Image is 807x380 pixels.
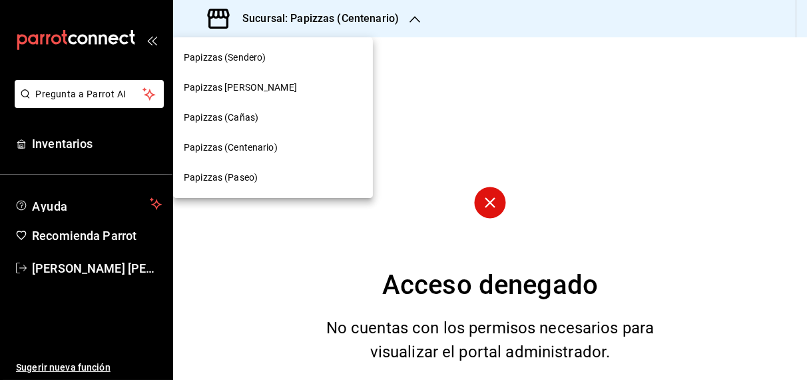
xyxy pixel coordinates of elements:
[184,51,266,65] span: Papizzas (Sendero)
[184,171,258,185] span: Papizzas (Paseo)
[173,133,373,163] div: Papizzas (Centenario)
[184,81,297,95] span: Papizzas [PERSON_NAME]
[184,111,258,125] span: Papizzas (Cañas)
[173,163,373,193] div: Papizzas (Paseo)
[184,141,278,155] span: Papizzas (Centenario)
[173,103,373,133] div: Papizzas (Cañas)
[173,73,373,103] div: Papizzas [PERSON_NAME]
[173,43,373,73] div: Papizzas (Sendero)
